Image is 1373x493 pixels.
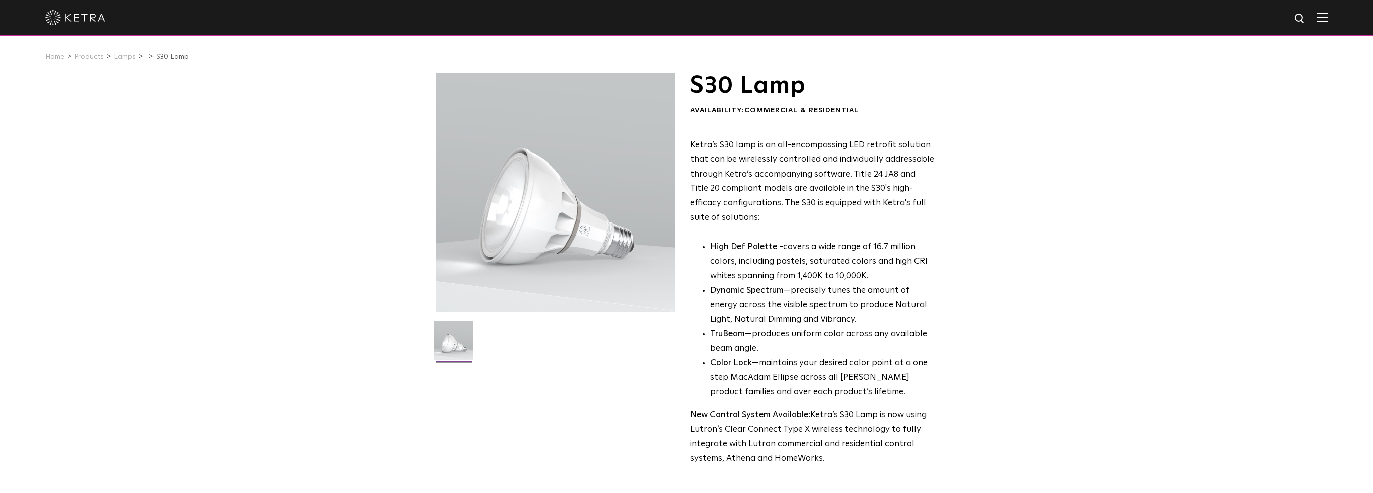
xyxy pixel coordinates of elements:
strong: New Control System Available: [690,411,810,419]
h1: S30 Lamp [690,73,935,98]
p: covers a wide range of 16.7 million colors, including pastels, saturated colors and high CRI whit... [710,240,935,284]
a: Products [74,53,104,60]
img: search icon [1294,13,1306,25]
span: Ketra’s S30 lamp is an all-encompassing LED retrofit solution that can be wirelessly controlled a... [690,141,934,222]
span: Commercial & Residential [744,107,859,114]
strong: TruBeam [710,330,745,338]
li: —maintains your desired color point at a one step MacAdam Ellipse across all [PERSON_NAME] produc... [710,356,935,400]
strong: Dynamic Spectrum [710,286,784,295]
p: Ketra’s S30 Lamp is now using Lutron’s Clear Connect Type X wireless technology to fully integrat... [690,408,935,466]
img: Hamburger%20Nav.svg [1317,13,1328,22]
div: Availability: [690,106,935,116]
a: Lamps [114,53,136,60]
img: S30-Lamp-Edison-2021-Web-Square [434,321,473,368]
img: ketra-logo-2019-white [45,10,105,25]
li: —precisely tunes the amount of energy across the visible spectrum to produce Natural Light, Natur... [710,284,935,327]
strong: Color Lock [710,359,752,367]
strong: High Def Palette - [710,243,783,251]
li: —produces uniform color across any available beam angle. [710,327,935,356]
a: S30 Lamp [156,53,189,60]
a: Home [45,53,64,60]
